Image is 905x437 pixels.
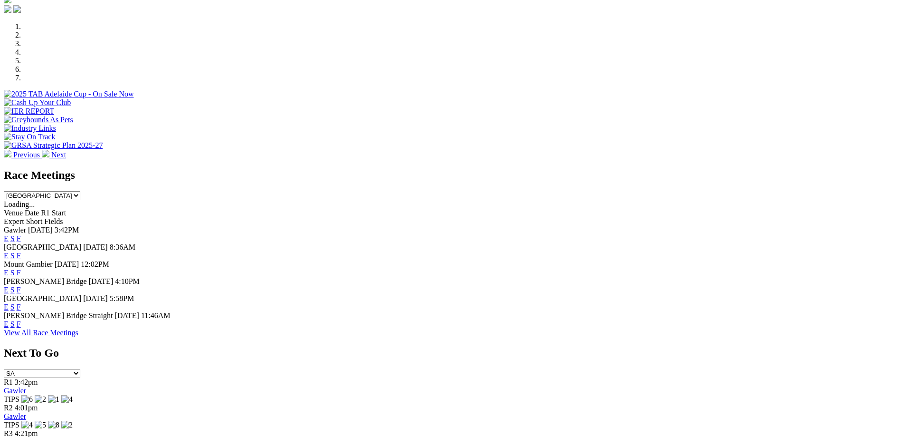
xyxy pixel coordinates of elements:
a: F [17,286,21,294]
img: 6 [21,395,33,404]
span: [DATE] [114,311,139,320]
a: Gawler [4,412,26,420]
a: F [17,269,21,277]
img: 2025 TAB Adelaide Cup - On Sale Now [4,90,134,98]
a: F [17,303,21,311]
span: Loading... [4,200,35,208]
span: [DATE] [83,243,108,251]
img: chevron-left-pager-white.svg [4,150,11,157]
a: E [4,286,9,294]
img: 2 [61,421,73,429]
a: E [4,320,9,328]
span: Venue [4,209,23,217]
img: Stay On Track [4,133,55,141]
span: 12:02PM [81,260,109,268]
a: F [17,320,21,328]
span: [PERSON_NAME] Bridge Straight [4,311,113,320]
span: TIPS [4,395,19,403]
span: 4:01pm [15,404,38,412]
span: 11:46AM [141,311,171,320]
a: S [10,269,15,277]
span: [DATE] [83,294,108,302]
span: [DATE] [55,260,79,268]
span: R1 [4,378,13,386]
img: chevron-right-pager-white.svg [42,150,49,157]
span: [GEOGRAPHIC_DATA] [4,243,81,251]
span: [PERSON_NAME] Bridge [4,277,87,285]
span: R1 Start [41,209,66,217]
span: Short [26,217,43,225]
span: Fields [44,217,63,225]
span: Expert [4,217,24,225]
span: 8:36AM [110,243,135,251]
a: E [4,269,9,277]
a: View All Race Meetings [4,329,78,337]
span: Mount Gambier [4,260,53,268]
img: GRSA Strategic Plan 2025-27 [4,141,103,150]
h2: Next To Go [4,347,901,359]
img: 4 [61,395,73,404]
img: Industry Links [4,124,56,133]
a: S [10,252,15,260]
a: Gawler [4,387,26,395]
a: S [10,320,15,328]
h2: Race Meetings [4,169,901,182]
span: [DATE] [89,277,114,285]
a: S [10,303,15,311]
span: R2 [4,404,13,412]
a: S [10,286,15,294]
img: twitter.svg [13,5,21,13]
span: 3:42PM [55,226,79,234]
span: 5:58PM [110,294,134,302]
a: Next [42,151,66,159]
img: 1 [48,395,59,404]
img: 2 [35,395,46,404]
img: Cash Up Your Club [4,98,71,107]
a: S [10,234,15,243]
img: Greyhounds As Pets [4,116,73,124]
img: 5 [35,421,46,429]
a: E [4,234,9,243]
img: 8 [48,421,59,429]
span: Date [25,209,39,217]
span: [DATE] [28,226,53,234]
img: IER REPORT [4,107,54,116]
img: 4 [21,421,33,429]
a: F [17,234,21,243]
span: 3:42pm [15,378,38,386]
span: Gawler [4,226,26,234]
a: F [17,252,21,260]
span: 4:10PM [115,277,140,285]
span: Previous [13,151,40,159]
span: [GEOGRAPHIC_DATA] [4,294,81,302]
a: E [4,252,9,260]
a: Previous [4,151,42,159]
img: facebook.svg [4,5,11,13]
a: E [4,303,9,311]
span: Next [51,151,66,159]
span: TIPS [4,421,19,429]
